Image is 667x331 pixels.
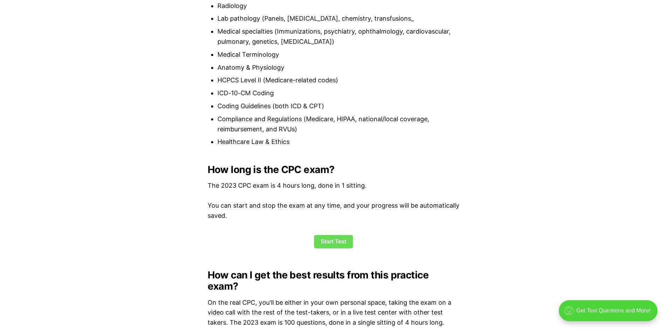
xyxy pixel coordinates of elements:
p: On the real CPC, you'll be either in your own personal space, taking the exam on a video call wit... [208,298,460,328]
h2: How long is the CPC exam? [208,164,460,175]
h2: How can I get the best results from this practice exam? [208,269,460,292]
p: The 2023 CPC exam is 4 hours long, done in 1 sitting. [208,181,460,191]
li: Anatomy & Physiology [217,63,460,73]
li: Compliance and Regulations (Medicare, HIPAA, national/local coverage, reimbursement, and RVUs) [217,114,460,135]
li: ICD-10-CM Coding [217,88,460,98]
iframe: portal-trigger [553,297,667,331]
li: Medical Terminology [217,50,460,60]
li: Healthcare Law & Ethics [217,137,460,147]
li: Medical specialties (Immunizations, psychiatry, ophthalmology, cardiovascular, pulmonary, genetic... [217,27,460,47]
li: Radiology [217,1,460,11]
li: Coding Guidelines (both ICD & CPT) [217,101,460,111]
li: Lab pathology (Panels, [MEDICAL_DATA], chemistry, transfusions_ [217,14,460,24]
li: HCPCS Level II (Medicare-related codes) [217,75,460,85]
a: Start Test [314,235,353,248]
p: You can start and stop the exam at any time, and your progress will be automatically saved. [208,201,460,221]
